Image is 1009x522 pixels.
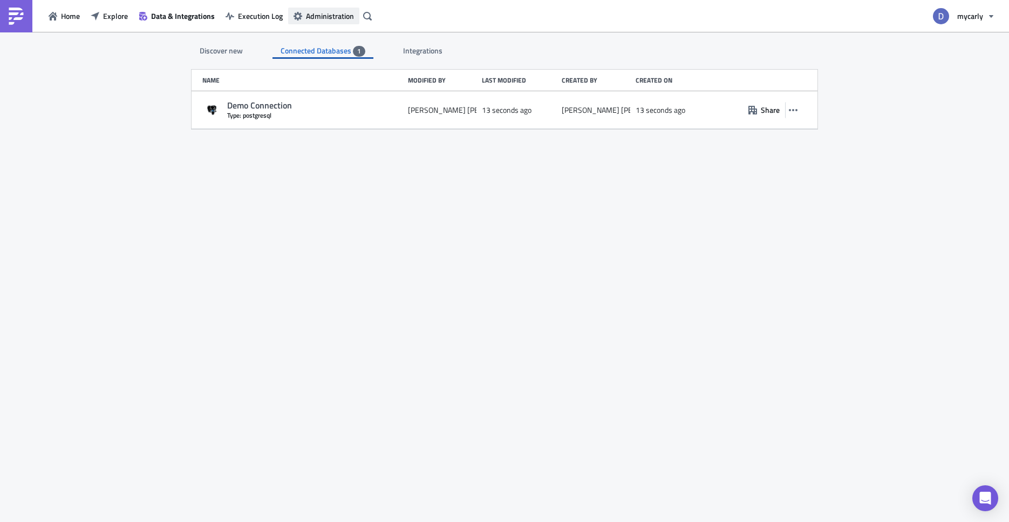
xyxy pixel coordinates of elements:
span: Share [761,104,780,116]
div: Created by [562,76,630,84]
div: Created on [636,76,710,84]
button: Explore [85,8,133,24]
div: Last modified [482,76,556,84]
span: mycarly [957,10,983,22]
span: Execution Log [238,10,283,22]
button: Administration [288,8,359,24]
button: Home [43,8,85,24]
div: Demo Connection [227,100,403,111]
img: PushMetrics [8,8,25,25]
button: Execution Log [220,8,288,24]
time: 2025-08-11T14:20:09Z [636,105,685,115]
div: [PERSON_NAME] [PERSON_NAME] [562,105,679,115]
div: Modified by [408,76,476,84]
time: 2025-08-11T14:20:09Z [482,105,531,115]
button: Share [743,101,785,118]
span: Connected Databases [281,45,353,56]
div: [PERSON_NAME] [PERSON_NAME] [408,105,525,115]
span: 1 [357,47,361,56]
button: mycarly [926,4,1001,28]
span: Integrations [403,45,444,56]
span: Explore [103,10,128,22]
span: Home [61,10,80,22]
span: Administration [306,10,354,22]
div: Type: postgresql [227,111,403,119]
div: Discover new [192,43,251,59]
img: Avatar [932,7,950,25]
span: Data & Integrations [151,10,215,22]
div: Name [202,76,403,84]
button: Data & Integrations [133,8,220,24]
div: Open Intercom Messenger [972,485,998,511]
